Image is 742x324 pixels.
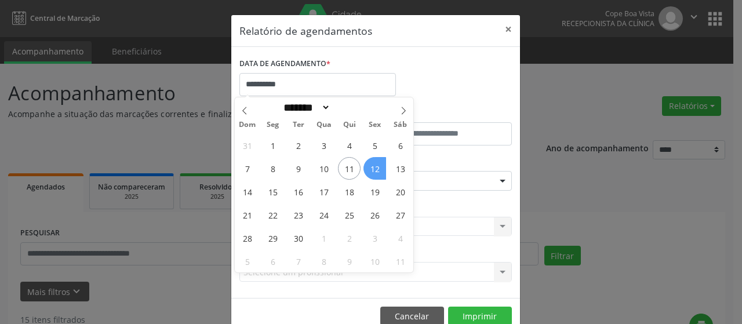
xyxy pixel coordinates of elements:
[338,203,361,226] span: Setembro 25, 2025
[338,134,361,156] span: Setembro 4, 2025
[363,157,386,180] span: Setembro 12, 2025
[497,15,520,43] button: Close
[236,250,259,272] span: Outubro 5, 2025
[287,227,310,249] span: Setembro 30, 2025
[261,134,284,156] span: Setembro 1, 2025
[236,180,259,203] span: Setembro 14, 2025
[261,250,284,272] span: Outubro 6, 2025
[312,203,335,226] span: Setembro 24, 2025
[235,121,260,129] span: Dom
[236,134,259,156] span: Agosto 31, 2025
[312,227,335,249] span: Outubro 1, 2025
[236,157,259,180] span: Setembro 7, 2025
[363,203,386,226] span: Setembro 26, 2025
[287,250,310,272] span: Outubro 7, 2025
[287,134,310,156] span: Setembro 2, 2025
[261,180,284,203] span: Setembro 15, 2025
[388,121,413,129] span: Sáb
[311,121,337,129] span: Qua
[312,157,335,180] span: Setembro 10, 2025
[389,157,412,180] span: Setembro 13, 2025
[239,55,330,73] label: DATA DE AGENDAMENTO
[389,227,412,249] span: Outubro 4, 2025
[363,250,386,272] span: Outubro 10, 2025
[363,134,386,156] span: Setembro 5, 2025
[260,121,286,129] span: Seg
[362,121,388,129] span: Sex
[312,134,335,156] span: Setembro 3, 2025
[286,121,311,129] span: Ter
[287,203,310,226] span: Setembro 23, 2025
[312,250,335,272] span: Outubro 8, 2025
[312,180,335,203] span: Setembro 17, 2025
[338,227,361,249] span: Outubro 2, 2025
[261,203,284,226] span: Setembro 22, 2025
[338,250,361,272] span: Outubro 9, 2025
[236,203,259,226] span: Setembro 21, 2025
[261,227,284,249] span: Setembro 29, 2025
[338,180,361,203] span: Setembro 18, 2025
[389,180,412,203] span: Setembro 20, 2025
[279,101,330,114] select: Month
[239,23,372,38] h5: Relatório de agendamentos
[261,157,284,180] span: Setembro 8, 2025
[330,101,369,114] input: Year
[389,250,412,272] span: Outubro 11, 2025
[287,157,310,180] span: Setembro 9, 2025
[338,157,361,180] span: Setembro 11, 2025
[363,227,386,249] span: Outubro 3, 2025
[389,134,412,156] span: Setembro 6, 2025
[236,227,259,249] span: Setembro 28, 2025
[363,180,386,203] span: Setembro 19, 2025
[379,104,512,122] label: ATÉ
[337,121,362,129] span: Qui
[389,203,412,226] span: Setembro 27, 2025
[287,180,310,203] span: Setembro 16, 2025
